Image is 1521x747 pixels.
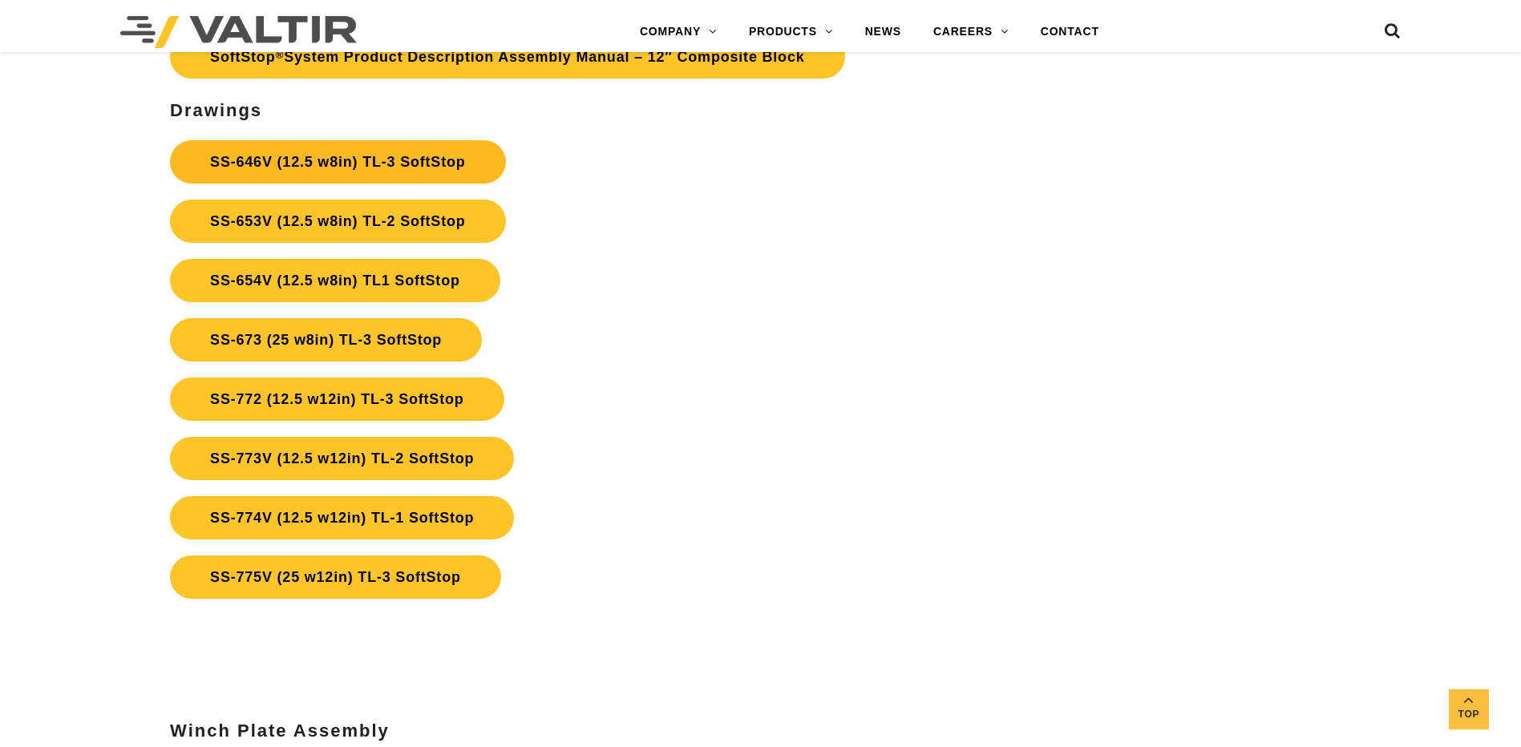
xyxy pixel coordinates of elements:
[170,437,514,480] a: SS-773V (12.5 w12in) TL-2 SoftStop
[170,318,482,361] a: SS-673 (25 w8in) TL-3 SoftStop
[733,16,849,48] a: PRODUCTS
[170,100,262,120] strong: Drawings
[170,496,514,539] a: SS-774V (12.5 w12in) TL-1 SoftStop
[120,16,357,48] img: Valtir
[170,555,501,599] a: SS-775V (25 w12in) TL-3 SoftStop
[170,378,504,421] a: SS-772 (12.5 w12in) TL-3 SoftStop
[624,16,733,48] a: COMPANY
[170,259,500,302] a: SS-654V (12.5 w8in) TL1 SoftStop
[1449,705,1489,724] span: Top
[849,16,917,48] a: NEWS
[917,16,1025,48] a: CAREERS
[1025,16,1115,48] a: CONTACT
[1449,689,1489,729] a: Top
[170,200,505,243] a: SS-653V (12.5 w8in) TL-2 SoftStop
[170,140,505,184] a: SS-646V (12.5 w8in) TL-3 SoftStop
[170,35,844,79] a: SoftStop®System Product Description Assembly Manual – 12″ Composite Block
[275,49,284,61] sup: ®
[170,721,390,741] strong: Winch Plate Assembly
